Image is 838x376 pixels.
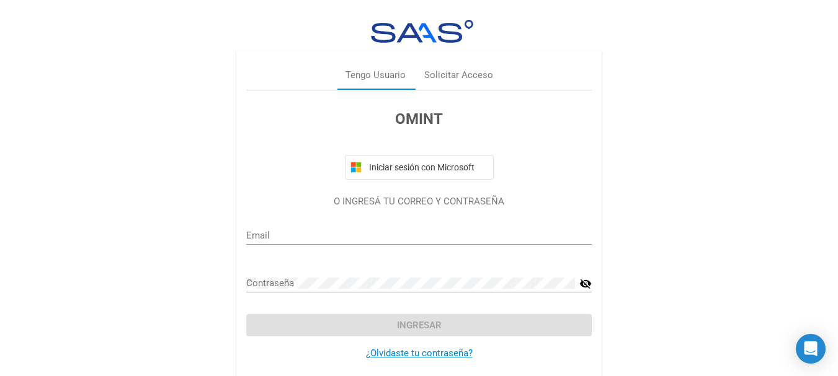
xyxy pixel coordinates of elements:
[367,162,488,172] span: Iniciar sesión con Microsoft
[246,195,592,209] p: O INGRESÁ TU CORREO Y CONTRASEÑA
[397,320,442,331] span: Ingresar
[796,334,826,364] div: Open Intercom Messenger
[366,348,473,359] a: ¿Olvidaste tu contraseña?
[246,314,592,336] button: Ingresar
[345,155,494,180] button: Iniciar sesión con Microsoft
[246,108,592,130] h3: OMINT
[345,68,406,82] div: Tengo Usuario
[424,68,493,82] div: Solicitar Acceso
[579,276,592,291] mat-icon: visibility_off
